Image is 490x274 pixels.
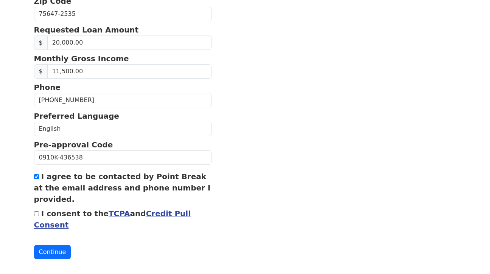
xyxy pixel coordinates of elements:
[34,7,212,21] input: Zip Code
[34,172,211,204] label: I agree to be contacted by Point Break at the email address and phone number I provided.
[47,36,212,50] input: Requested Loan Amount
[34,64,48,79] span: $
[34,83,61,92] strong: Phone
[34,209,191,229] label: I consent to the and
[34,25,139,34] strong: Requested Loan Amount
[34,140,113,149] strong: Pre-approval Code
[34,111,119,121] strong: Preferred Language
[34,36,48,50] span: $
[34,53,212,64] p: Monthly Gross Income
[47,64,212,79] input: Monthly Gross Income
[34,245,71,259] button: Continue
[34,93,212,107] input: Phone
[109,209,130,218] a: TCPA
[34,150,212,165] input: Pre-approval Code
